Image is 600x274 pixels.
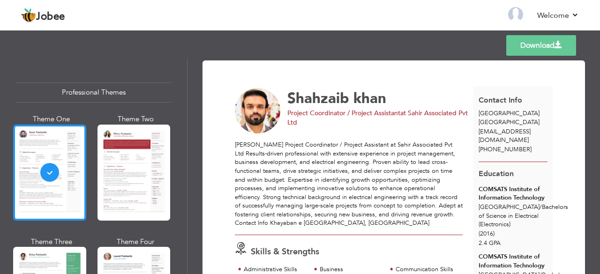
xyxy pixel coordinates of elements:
[508,7,523,22] img: Profile Img
[36,12,65,22] span: Jobee
[235,88,281,134] img: No image
[15,237,88,247] div: Theme Three
[21,8,36,23] img: jobee.io
[21,8,65,23] a: Jobee
[479,252,547,270] div: COMSATS Institute of Information Technology
[251,246,319,258] span: Skills & Strengths
[479,169,514,179] span: Education
[15,114,88,124] div: Theme One
[479,145,532,154] span: [PHONE_NUMBER]
[287,109,468,127] span: at Sahir Associated Pvt Ltd
[479,230,495,238] span: (2016)
[479,203,568,229] span: [GEOGRAPHIC_DATA] Bachelors of Science in Electrical (Electronics)
[479,185,547,202] div: COMSATS Institute of Information Technology
[15,82,172,103] div: Professional Themes
[537,10,579,21] a: Welcome
[287,109,400,118] span: Project Coordinator / Project Assistant
[506,35,576,56] a: Download
[479,239,501,247] span: 2.4 GPA
[99,237,172,247] div: Theme Four
[353,89,386,108] span: khan
[244,265,305,274] div: Administrative Skills
[479,118,540,126] span: [GEOGRAPHIC_DATA]
[235,141,463,228] div: [PERSON_NAME] Project Coordinator / Project Assistant at Sahir Associated Pvt Ltd Results-driven ...
[479,127,531,145] span: [EMAIL_ADDRESS][DOMAIN_NAME]
[287,89,349,108] span: Shahzaib
[396,265,457,274] div: Communication Skills
[99,114,172,124] div: Theme Two
[479,95,522,105] span: Contact Info
[479,109,540,118] span: [GEOGRAPHIC_DATA]
[540,203,542,211] span: /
